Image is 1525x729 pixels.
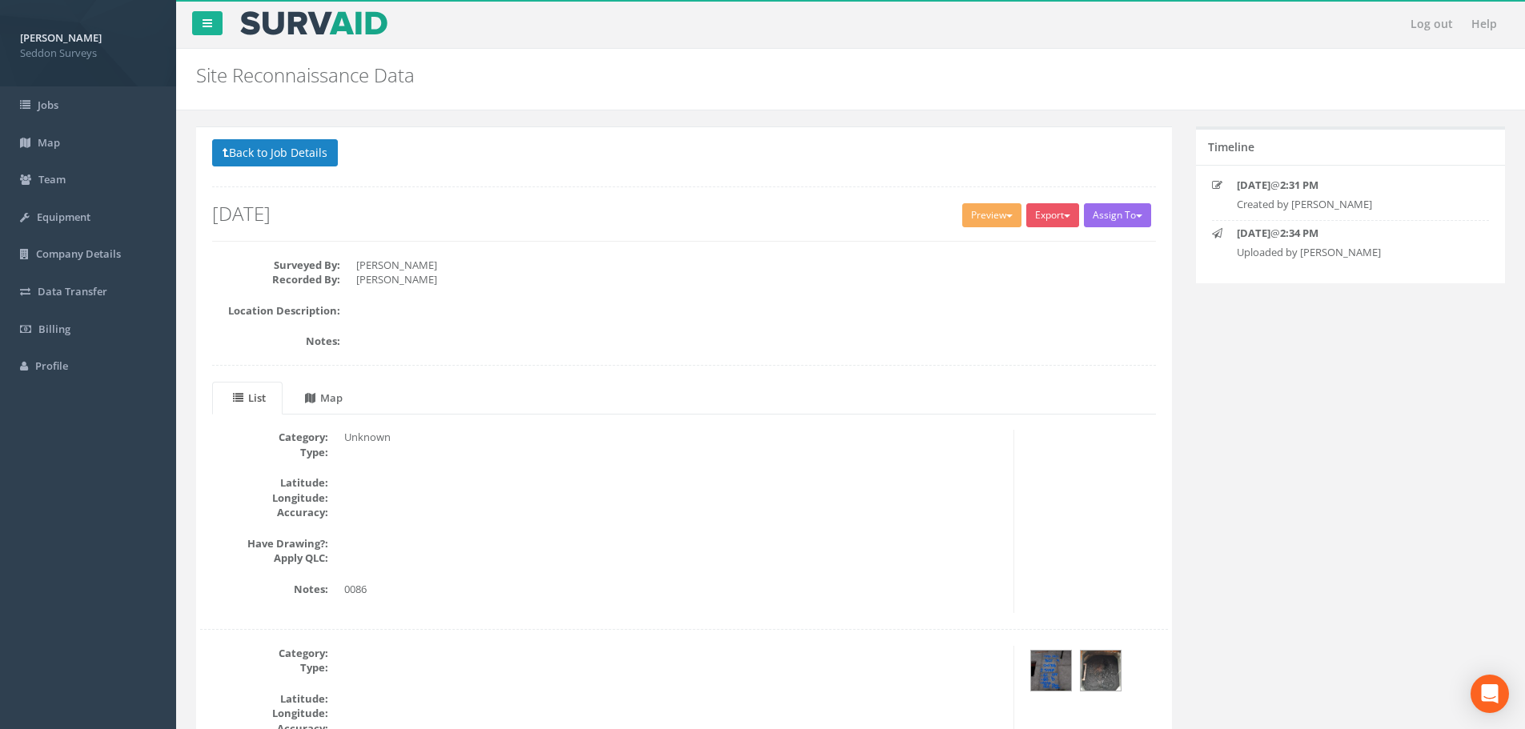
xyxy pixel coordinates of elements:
dt: Notes: [200,582,328,597]
dt: Type: [200,445,328,460]
button: Back to Job Details [212,139,338,166]
p: Uploaded by [PERSON_NAME] [1237,245,1464,260]
h2: Site Reconnaissance Data [196,65,1283,86]
span: Map [38,135,60,150]
p: @ [1237,178,1464,193]
img: e04ef657-eab5-a561-ce83-cdcb87f075f6_a4a1a87f-7050-79ea-afed-8eadce580cf5_thumb.jpg [1081,651,1121,691]
a: List [212,382,283,415]
dt: Latitude: [200,691,328,707]
span: Jobs [38,98,58,112]
dt: Longitude: [200,706,328,721]
div: Open Intercom Messenger [1471,675,1509,713]
span: Profile [35,358,68,373]
strong: 2:31 PM [1280,178,1318,192]
span: Billing [38,322,70,336]
p: Created by [PERSON_NAME] [1237,197,1464,212]
strong: 2:34 PM [1280,226,1318,240]
button: Assign To [1084,203,1151,227]
strong: [DATE] [1237,178,1270,192]
span: Seddon Surveys [20,46,156,61]
img: e04ef657-eab5-a561-ce83-cdcb87f075f6_6be660de-e491-1bb7-e74d-d059125b4ae5_thumb.jpg [1031,651,1071,691]
dt: Apply QLC: [200,551,328,566]
dt: Accuracy: [200,505,328,520]
dd: Unknown [344,430,1001,445]
span: Company Details [36,246,121,261]
dt: Surveyed By: [212,258,340,273]
p: @ [1237,226,1464,241]
button: Preview [962,203,1021,227]
dt: Category: [200,646,328,661]
uib-tab-heading: Map [305,391,343,405]
dd: 0086 [344,582,1001,597]
dt: Have Drawing?: [200,536,328,551]
h2: [DATE] [212,203,1156,224]
a: Map [284,382,359,415]
dt: Type: [200,660,328,675]
strong: [DATE] [1237,226,1270,240]
span: Data Transfer [38,284,107,298]
dt: Location Description: [212,303,340,318]
span: Team [38,172,66,186]
uib-tab-heading: List [233,391,266,405]
dt: Longitude: [200,491,328,506]
a: [PERSON_NAME] Seddon Surveys [20,26,156,60]
h5: Timeline [1208,141,1254,153]
dd: [PERSON_NAME] [356,272,1156,287]
button: Export [1026,203,1079,227]
dt: Category: [200,430,328,445]
span: Equipment [37,210,90,224]
strong: [PERSON_NAME] [20,30,102,45]
dt: Latitude: [200,475,328,491]
dd: [PERSON_NAME] [356,258,1156,273]
dt: Notes: [212,334,340,349]
dt: Recorded By: [212,272,340,287]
